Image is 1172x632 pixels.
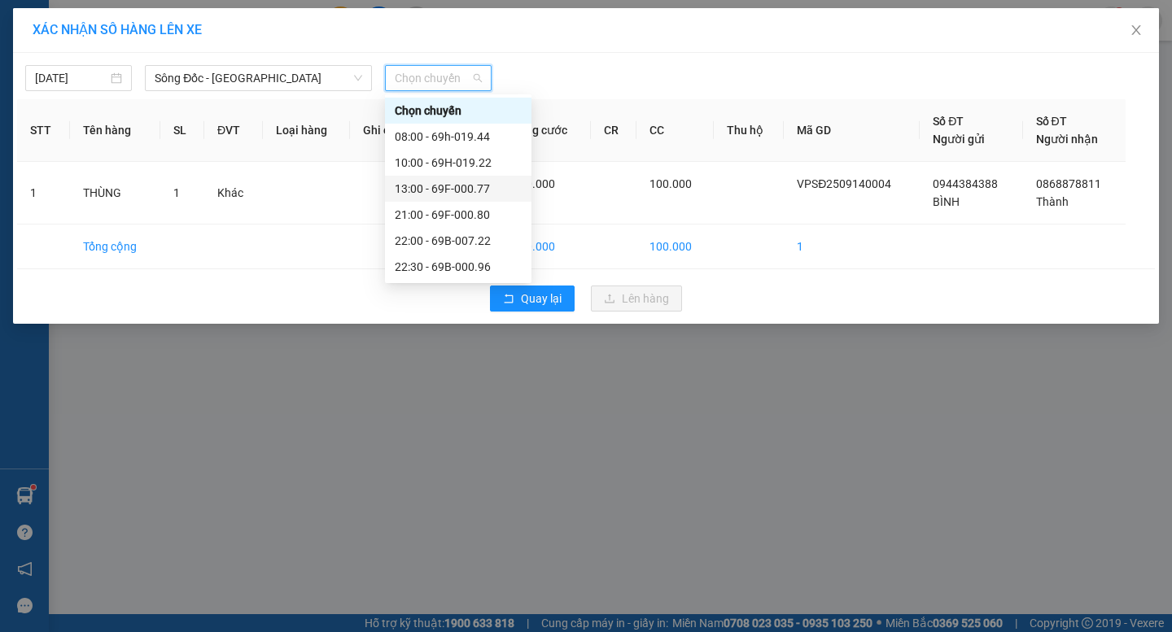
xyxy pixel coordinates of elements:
[94,11,230,31] b: [PERSON_NAME]
[1036,195,1069,208] span: Thành
[395,128,522,146] div: 08:00 - 69h-019.44
[784,99,920,162] th: Mã GD
[204,162,263,224] td: Khác
[395,258,522,276] div: 22:30 - 69B-000.96
[490,285,575,312] button: rollbackQuay lại
[7,102,195,129] b: GỬI : VP Sông Đốc
[1113,8,1159,54] button: Close
[70,224,160,269] td: Tổng cộng
[503,293,514,306] span: rollback
[160,99,204,162] th: SL
[500,99,591,162] th: Tổng cước
[933,133,985,146] span: Người gửi
[7,36,310,56] li: 85 [PERSON_NAME]
[17,99,70,162] th: STT
[1036,177,1101,190] span: 0868878811
[33,22,202,37] span: XÁC NHẬN SỐ HÀNG LÊN XE
[94,59,107,72] span: phone
[7,56,310,76] li: 02839.63.63.63
[263,99,350,162] th: Loại hàng
[521,290,562,307] span: Quay lại
[353,73,363,83] span: down
[395,206,522,224] div: 21:00 - 69F-000.80
[513,177,555,190] span: 100.000
[1130,24,1143,37] span: close
[204,99,263,162] th: ĐVT
[636,224,714,269] td: 100.000
[70,162,160,224] td: THÙNG
[350,99,423,162] th: Ghi chú
[395,66,482,90] span: Chọn chuyến
[784,224,920,269] td: 1
[500,224,591,269] td: 100.000
[714,99,785,162] th: Thu hộ
[70,99,160,162] th: Tên hàng
[94,39,107,52] span: environment
[395,232,522,250] div: 22:00 - 69B-007.22
[395,180,522,198] div: 13:00 - 69F-000.77
[385,98,531,124] div: Chọn chuyến
[1036,133,1098,146] span: Người nhận
[649,177,692,190] span: 100.000
[591,285,682,312] button: uploadLên hàng
[395,154,522,172] div: 10:00 - 69H-019.22
[17,162,70,224] td: 1
[797,177,891,190] span: VPSĐ2509140004
[933,195,960,208] span: BÌNH
[173,186,180,199] span: 1
[1036,115,1067,128] span: Số ĐT
[155,66,362,90] span: Sông Đốc - Sài Gòn
[933,177,998,190] span: 0944384388
[933,115,964,128] span: Số ĐT
[395,102,522,120] div: Chọn chuyến
[636,99,714,162] th: CC
[591,99,636,162] th: CR
[35,69,107,87] input: 14/09/2025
